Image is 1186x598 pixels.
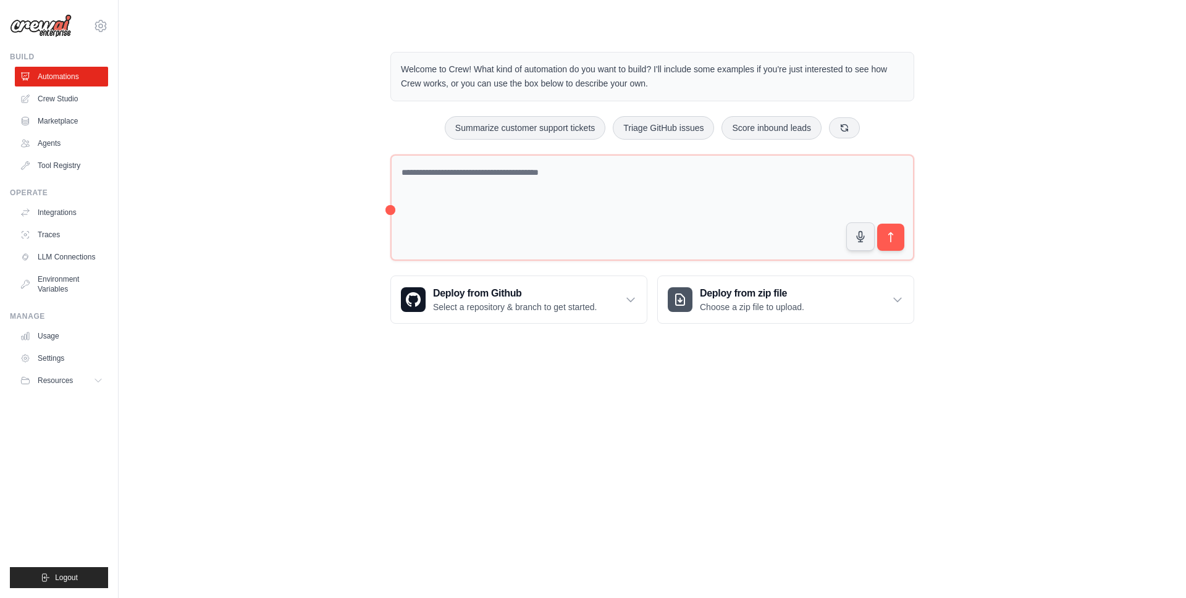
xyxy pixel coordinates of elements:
[613,116,714,140] button: Triage GitHub issues
[15,67,108,86] a: Automations
[15,225,108,245] a: Traces
[15,133,108,153] a: Agents
[15,371,108,390] button: Resources
[700,286,804,301] h3: Deploy from zip file
[433,301,597,313] p: Select a repository & branch to get started.
[10,52,108,62] div: Build
[401,62,904,91] p: Welcome to Crew! What kind of automation do you want to build? I'll include some examples if you'...
[10,14,72,38] img: Logo
[15,348,108,368] a: Settings
[55,573,78,583] span: Logout
[445,116,605,140] button: Summarize customer support tickets
[15,111,108,131] a: Marketplace
[15,247,108,267] a: LLM Connections
[433,286,597,301] h3: Deploy from Github
[10,188,108,198] div: Operate
[10,311,108,321] div: Manage
[38,376,73,385] span: Resources
[15,156,108,175] a: Tool Registry
[15,203,108,222] a: Integrations
[15,269,108,299] a: Environment Variables
[15,326,108,346] a: Usage
[721,116,822,140] button: Score inbound leads
[10,567,108,588] button: Logout
[700,301,804,313] p: Choose a zip file to upload.
[15,89,108,109] a: Crew Studio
